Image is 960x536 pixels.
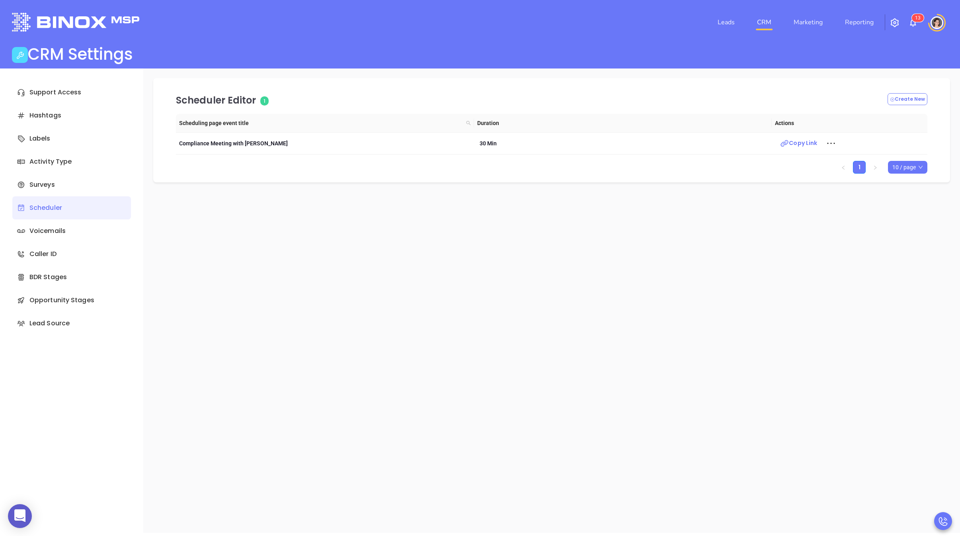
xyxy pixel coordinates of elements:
div: Activity Type [12,150,131,173]
li: Previous Page [837,161,850,174]
button: Create New [888,93,927,105]
div: Voicemails [12,219,131,243]
div: Page Size [888,161,927,174]
a: Marketing [790,14,826,30]
img: iconNotification [908,18,918,27]
div: Lead Source [12,312,131,335]
th: Duration [474,114,772,133]
th: Actions [772,114,921,133]
div: Support Access [12,81,131,104]
a: Leads [714,14,738,30]
span: search [466,121,471,125]
span: Compliance Meeting with [PERSON_NAME] [179,140,288,147]
span: Copy Link [780,139,817,147]
span: 1 [915,15,918,21]
h1: CRM Settings [28,45,133,64]
li: 1 [853,161,866,174]
div: BDR Stages [12,266,131,289]
li: Next Page [869,161,882,174]
span: 10 / page [892,161,923,173]
span: left [841,165,846,170]
span: right [873,165,878,170]
sup: 13 [912,14,924,22]
div: Hashtags [12,104,131,127]
img: iconSetting [890,18,900,27]
div: Surveys [12,173,131,196]
div: Opportunity Stages [12,289,131,312]
div: Scheduler [12,196,131,219]
span: 1 [260,96,269,106]
span: 30 Min [480,140,497,147]
span: Scheduling page event title [179,119,463,127]
button: left [837,161,850,174]
a: Reporting [842,14,877,30]
button: right [869,161,882,174]
div: Labels [12,127,131,150]
img: user [931,16,943,29]
a: CRM [754,14,775,30]
a: 1 [853,161,865,173]
div: Caller ID [12,243,131,266]
p: Scheduler Editor [176,93,737,108]
span: 3 [918,15,921,21]
span: search [464,117,472,129]
img: logo [12,13,139,31]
